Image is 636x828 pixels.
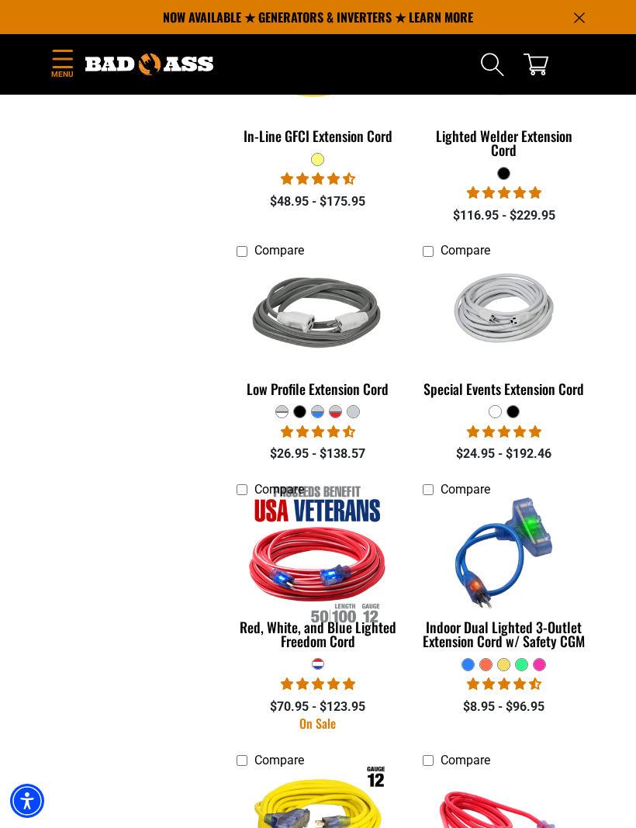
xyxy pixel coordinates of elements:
div: $24.95 - $192.46 [423,445,586,463]
div: On Sale [237,717,399,729]
span: Compare [254,482,304,497]
span: Compare [254,243,304,258]
img: Red, White, and Blue Lighted Freedom Cord [236,480,400,627]
span: Compare [441,243,490,258]
img: Bad Ass Extension Cords [85,54,213,75]
img: blue [422,480,586,627]
div: Red, White, and Blue Lighted Freedom Cord [237,620,399,648]
div: Accessibility Menu [10,784,44,818]
a: white Special Events Extension Cord [423,266,586,405]
span: Compare [254,753,304,767]
span: Compare [441,482,490,497]
span: Menu [50,68,74,80]
span: 4.33 stars [467,677,541,691]
a: grey & white Low Profile Extension Cord [237,266,399,405]
img: white [422,262,586,368]
div: $26.95 - $138.57 [237,445,399,463]
div: $48.95 - $175.95 [237,192,399,211]
span: 5.00 stars [467,424,541,439]
summary: Search [480,52,505,77]
div: In-Line GFCI Extension Cord [237,129,399,143]
img: grey & white [236,241,400,388]
div: $116.95 - $229.95 [423,206,586,225]
span: 4.62 stars [281,171,355,186]
div: Indoor Dual Lighted 3-Outlet Extension Cord w/ Safety CGM [423,620,586,648]
summary: Menu [50,47,74,83]
span: 4.50 stars [281,424,355,439]
div: $70.95 - $123.95 [237,698,399,716]
span: 5.00 stars [281,677,355,691]
span: 5.00 stars [467,185,541,200]
div: Low Profile Extension Cord [237,382,399,396]
a: Red, White, and Blue Lighted Freedom Cord Red, White, and Blue Lighted Freedom Cord [237,504,399,657]
a: cart [524,52,548,77]
div: $8.95 - $96.95 [423,698,586,716]
div: Lighted Welder Extension Cord [423,129,586,157]
img: black [422,13,586,112]
span: Compare [441,753,490,767]
a: blue Indoor Dual Lighted 3-Outlet Extension Cord w/ Safety CGM [423,504,586,657]
div: Special Events Extension Cord [423,382,586,396]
